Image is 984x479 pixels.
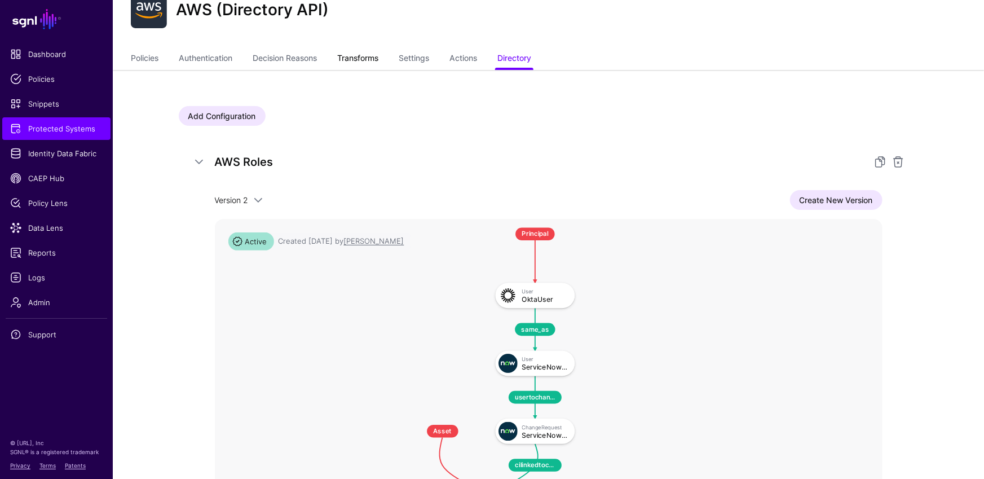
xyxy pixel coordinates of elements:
span: Identity Data Fabric [10,148,103,159]
div: User [522,288,567,295]
a: Settings [399,49,429,70]
div: ServiceNowITSMChangeRequest [522,431,567,438]
a: Logs [2,266,111,289]
img: svg+xml;base64,PHN2ZyB3aWR0aD0iNjQiIGhlaWdodD0iNjQiIHZpZXdCb3g9IjAgMCA2NCA2NCIgZmlsbD0ibm9uZSIgeG... [498,354,518,373]
span: Admin [10,297,103,308]
img: svg+xml;base64,PHN2ZyB3aWR0aD0iNjQiIGhlaWdodD0iNjQiIHZpZXdCb3g9IjAgMCA2NCA2NCIgZmlsbD0ibm9uZSIgeG... [498,286,518,305]
span: CAEP Hub [10,173,103,184]
p: SGNL® is a registered trademark [10,447,103,456]
a: SGNL [7,7,106,32]
span: Dashboard [10,49,103,60]
a: Decision Reasons [253,49,317,70]
a: Policies [131,49,158,70]
span: same_as [515,323,555,336]
a: Policy Lens [2,192,111,214]
span: Logs [10,272,103,283]
a: CAEP Hub [2,167,111,190]
span: Active [228,232,274,251]
span: usertochangerequest [509,391,562,404]
a: Patents [65,462,86,469]
h2: AWS (Directory API) [176,1,329,20]
span: Policy Lens [10,197,103,209]
span: cilinkedtochange [509,459,562,472]
app-identifier: [PERSON_NAME] [344,236,404,245]
a: Protected Systems [2,117,111,140]
a: Add Configuration [179,106,266,126]
a: Snippets [2,93,111,115]
img: svg+xml;base64,PHN2ZyB3aWR0aD0iNjQiIGhlaWdodD0iNjQiIHZpZXdCb3g9IjAgMCA2NCA2NCIgZmlsbD0ibm9uZSIgeG... [498,422,518,441]
a: Identity Data Fabric [2,142,111,165]
span: Protected Systems [10,123,103,134]
a: Create New Version [790,190,882,210]
a: Transforms [337,49,378,70]
a: Directory [497,49,531,70]
span: Asset [426,425,457,438]
p: © [URL], Inc [10,438,103,447]
div: ServiceNowITSMUser [522,363,567,371]
a: Policies [2,68,111,90]
a: Authentication [179,49,232,70]
span: Support [10,329,103,340]
a: Admin [2,291,111,314]
span: Version 2 [215,195,249,205]
h5: AWS Roles [215,153,860,171]
a: Dashboard [2,43,111,65]
a: Actions [449,49,477,70]
a: Privacy [10,462,30,469]
span: Policies [10,73,103,85]
a: Terms [39,462,56,469]
span: Reports [10,247,103,258]
span: Data Lens [10,222,103,234]
div: ChangeRequest [522,424,567,430]
span: Principal [515,228,555,241]
div: OktaUser [522,296,567,303]
a: Reports [2,241,111,264]
div: User [522,356,567,362]
div: Created [DATE] by [279,236,404,247]
a: Data Lens [2,217,111,239]
span: Snippets [10,98,103,109]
